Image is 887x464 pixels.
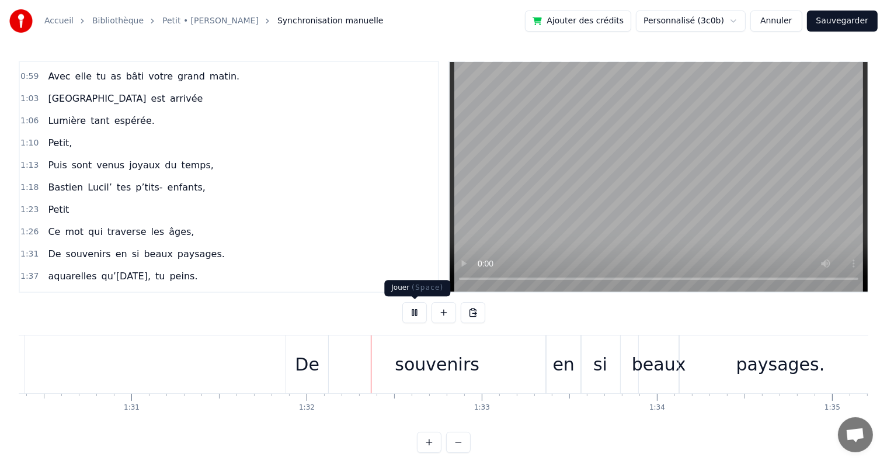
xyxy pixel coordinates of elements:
div: 1:32 [299,403,315,413]
div: 1:35 [825,403,840,413]
span: 0:59 [20,71,39,82]
span: Lumière [47,114,87,127]
span: 1:23 [20,204,39,216]
span: elle [74,70,93,83]
span: en [114,247,128,261]
div: beaux [632,351,686,378]
span: 1:31 [20,248,39,260]
span: votre [147,70,174,83]
span: arrivée [169,92,204,105]
span: 1:26 [20,226,39,238]
span: ( Space ) [412,283,443,292]
span: âges, [168,225,195,238]
span: venus [95,158,126,172]
span: Ce [47,225,61,238]
button: Sauvegarder [807,11,878,32]
span: du [164,158,178,172]
span: 1:37 [20,271,39,282]
span: temps, [180,158,215,172]
div: souvenirs [395,351,479,378]
span: 1:13 [20,160,39,171]
span: joyaux [128,158,161,172]
span: mot [64,225,85,238]
span: Puis [47,158,68,172]
a: Bibliothèque [92,15,144,27]
span: De [47,247,62,261]
span: Lucil’ [86,181,113,194]
button: Annuler [750,11,802,32]
div: si [593,351,607,378]
div: De [295,351,319,378]
span: beaux [142,247,173,261]
span: enfants, [166,181,207,194]
span: espérée. [113,114,156,127]
span: tu [154,269,166,283]
span: les [150,225,166,238]
span: aquarelles [47,269,98,283]
span: peins. [169,269,199,283]
div: 1:34 [649,403,665,413]
img: youka [9,9,33,33]
span: paysages. [176,247,226,261]
span: 1:18 [20,182,39,193]
span: Avec [47,70,71,83]
span: si [131,247,141,261]
span: Petit, [47,136,73,150]
nav: breadcrumb [44,15,383,27]
span: 1:06 [20,115,39,127]
span: tant [89,114,111,127]
a: Accueil [44,15,74,27]
span: p’tits- [134,181,164,194]
a: Petit • [PERSON_NAME] [162,15,259,27]
button: Ajouter des crédits [525,11,631,32]
div: Jouer [384,280,450,296]
span: sont [71,158,93,172]
span: as [110,70,123,83]
span: [GEOGRAPHIC_DATA] [47,92,147,105]
span: Bastien [47,181,84,194]
span: souvenirs [65,247,112,261]
div: 1:31 [124,403,140,413]
span: Petit [47,203,70,216]
span: traverse [106,225,148,238]
div: en [553,351,575,378]
span: bâti [125,70,145,83]
span: 1:10 [20,137,39,149]
span: matin. [208,70,241,83]
div: paysages. [736,351,825,378]
div: 1:33 [474,403,490,413]
span: qui [87,225,104,238]
span: qu’[DATE], [100,269,152,283]
a: Ouvrir le chat [838,417,873,452]
span: est [150,92,166,105]
span: grand [176,70,206,83]
span: tes [116,181,132,194]
span: tu [95,70,107,83]
span: 1:03 [20,93,39,105]
span: Synchronisation manuelle [277,15,384,27]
